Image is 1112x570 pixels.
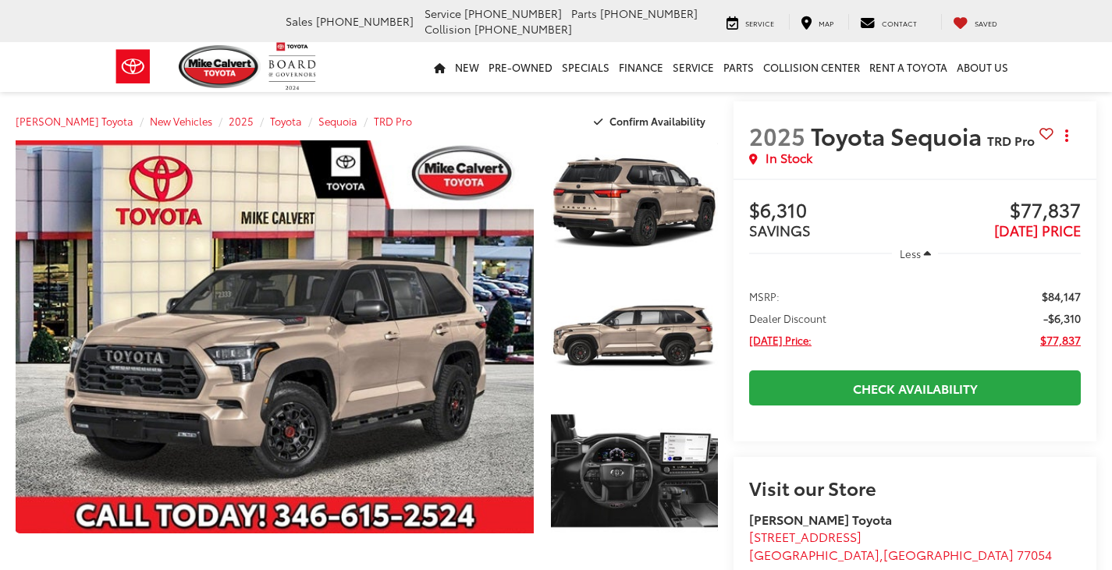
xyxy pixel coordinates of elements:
span: In Stock [766,149,812,167]
a: My Saved Vehicles [941,14,1009,30]
span: MSRP: [749,289,780,304]
a: Sequoia [318,114,357,128]
span: , [749,545,1052,563]
a: Expand Photo 2 [551,274,718,400]
img: 2025 Toyota Sequoia TRD Pro [10,139,538,535]
span: TRD Pro [987,131,1035,149]
span: Less [900,246,921,260]
span: Confirm Availability [609,114,705,128]
span: [GEOGRAPHIC_DATA] [883,545,1014,563]
span: 2025 [749,119,805,152]
span: $6,310 [749,200,915,223]
a: Specials [557,42,614,92]
img: 2025 Toyota Sequoia TRD Pro [549,273,719,402]
span: Saved [975,18,997,28]
strong: [PERSON_NAME] Toyota [749,510,892,528]
span: Service [745,18,774,28]
a: TRD Pro [374,114,412,128]
button: Less [892,239,939,267]
span: Dealer Discount [749,310,826,326]
a: Parts [719,42,759,92]
span: Service [425,5,461,21]
span: -$6,310 [1043,310,1081,326]
button: Confirm Availability [585,108,719,135]
span: $77,837 [1040,332,1081,348]
a: Service [715,14,786,30]
span: [DATE] PRICE [994,220,1081,240]
span: [GEOGRAPHIC_DATA] [749,545,879,563]
a: New [450,42,484,92]
a: Collision Center [759,42,865,92]
span: Contact [882,18,917,28]
span: Collision [425,21,471,37]
span: SAVINGS [749,220,811,240]
a: Contact [848,14,929,30]
span: Toyota Sequoia [811,119,987,152]
span: Sales [286,13,313,29]
span: [PHONE_NUMBER] [474,21,572,37]
img: Toyota [104,41,162,92]
a: Pre-Owned [484,42,557,92]
span: $77,837 [915,200,1081,223]
span: [PHONE_NUMBER] [464,5,562,21]
a: [STREET_ADDRESS] [GEOGRAPHIC_DATA],[GEOGRAPHIC_DATA] 77054 [749,527,1052,563]
a: Check Availability [749,370,1081,405]
a: Map [789,14,845,30]
span: 77054 [1017,545,1052,563]
a: Toyota [270,114,302,128]
a: Expand Photo 1 [551,140,718,266]
a: Expand Photo 3 [551,409,718,534]
a: Home [429,42,450,92]
span: [PHONE_NUMBER] [600,5,698,21]
span: dropdown dots [1065,129,1068,142]
span: $84,147 [1042,289,1081,304]
a: Rent a Toyota [865,42,952,92]
span: Parts [571,5,597,21]
a: New Vehicles [150,114,212,128]
span: Map [819,18,833,28]
a: 2025 [229,114,254,128]
img: 2025 Toyota Sequoia TRD Pro [549,407,719,536]
a: Expand Photo 0 [16,140,534,533]
span: [PHONE_NUMBER] [316,13,414,29]
a: [PERSON_NAME] Toyota [16,114,133,128]
span: [STREET_ADDRESS] [749,527,862,545]
img: Mike Calvert Toyota [179,45,261,88]
button: Actions [1053,122,1081,149]
a: About Us [952,42,1013,92]
h2: Visit our Store [749,477,1081,497]
span: [DATE] Price: [749,332,812,348]
a: Service [668,42,719,92]
a: Finance [614,42,668,92]
img: 2025 Toyota Sequoia TRD Pro [549,139,719,267]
